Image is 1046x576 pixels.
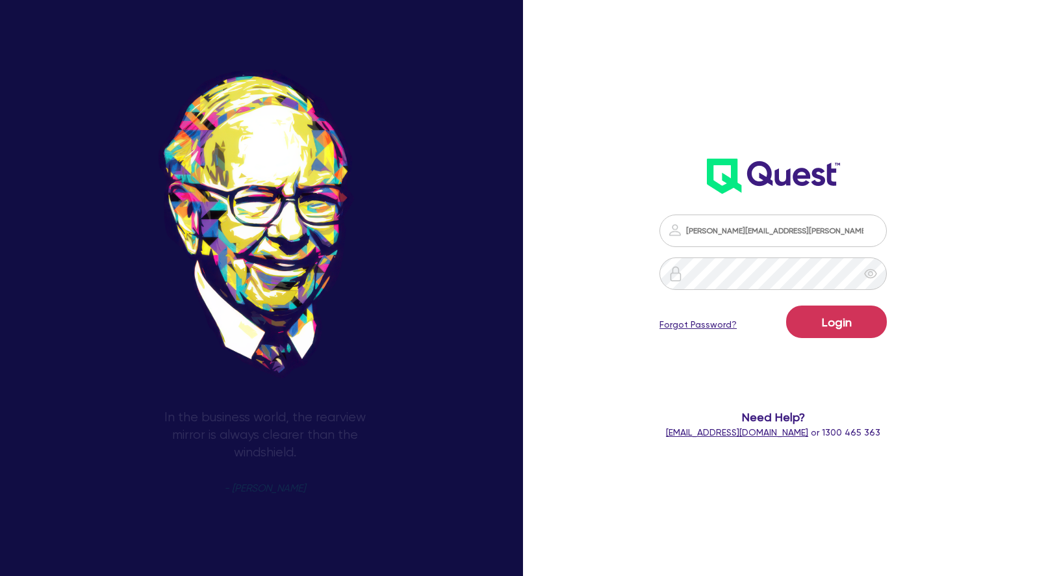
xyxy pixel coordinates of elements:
span: - [PERSON_NAME] [224,484,305,493]
span: eye [864,267,877,280]
img: wH2k97JdezQIQAAAABJRU5ErkJggg== [707,159,840,194]
span: or 1300 465 363 [666,427,880,438]
span: Need Help? [637,408,910,426]
a: [EMAIL_ADDRESS][DOMAIN_NAME] [666,427,808,438]
img: icon-password [668,266,683,281]
input: Email address [659,215,887,247]
a: Forgot Password? [659,318,737,332]
button: Login [786,306,887,338]
img: icon-password [667,222,683,238]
